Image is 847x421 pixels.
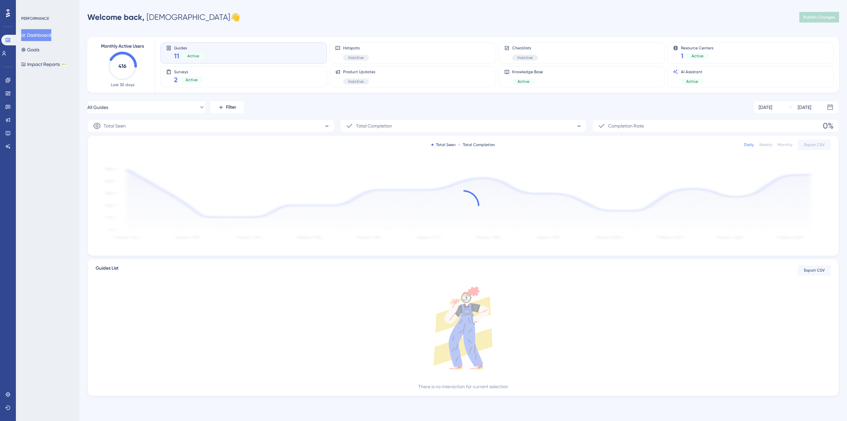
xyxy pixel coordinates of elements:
[186,77,198,82] span: Active
[681,51,684,61] span: 1
[778,142,792,147] div: Monthly
[681,45,713,50] span: Resource Centers
[343,45,369,51] span: Hotspots
[87,12,240,23] div: [DEMOGRAPHIC_DATA] 👋
[111,82,134,87] span: Last 30 days
[517,55,533,60] span: Inactive
[431,142,456,147] div: Total Seen
[608,122,644,130] span: Completion Rate
[458,142,495,147] div: Total Completion
[87,101,205,114] button: All Guides
[356,122,392,130] span: Total Completion
[21,16,49,21] div: PERFORMANCE
[691,53,703,59] span: Active
[759,142,772,147] div: Weekly
[418,383,508,391] div: There is no interaction for current selection
[681,69,703,75] span: AI Assistant
[517,79,529,84] span: Active
[174,51,179,61] span: 11
[21,58,67,70] button: Impact ReportsBETA
[348,55,364,60] span: Inactive
[798,265,831,276] button: Export CSV
[325,121,329,131] span: -
[823,121,833,131] span: 0%
[803,15,835,20] span: Publish Changes
[61,63,67,66] div: BETA
[226,103,236,111] span: Filter
[21,29,51,41] button: Dashboard
[174,45,204,50] span: Guides
[210,101,244,114] button: Filter
[187,53,199,59] span: Active
[759,103,772,111] div: [DATE]
[799,12,839,23] button: Publish Changes
[343,69,375,75] span: Product Updates
[798,139,831,150] button: Export CSV
[512,69,543,75] span: Knowledge Base
[512,45,538,51] span: Checklists
[174,69,203,74] span: Surveys
[21,44,39,56] button: Goals
[101,42,144,50] span: Monthly Active Users
[118,63,126,69] text: 416
[87,103,108,111] span: All Guides
[96,264,118,276] span: Guides List
[686,79,698,84] span: Active
[174,75,178,84] span: 2
[104,122,126,130] span: Total Seen
[804,142,825,147] span: Export CSV
[804,268,825,273] span: Export CSV
[87,12,145,22] span: Welcome back,
[798,103,811,111] div: [DATE]
[577,121,581,131] span: -
[348,79,364,84] span: Inactive
[744,142,754,147] div: Daily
